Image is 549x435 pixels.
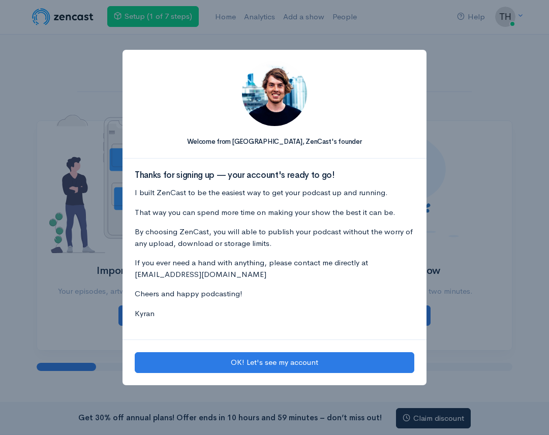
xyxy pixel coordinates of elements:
[135,257,414,280] p: If you ever need a hand with anything, please contact me directly at [EMAIL_ADDRESS][DOMAIN_NAME]
[135,171,414,180] h3: Thanks for signing up — your account's ready to go!
[135,207,414,219] p: That way you can spend more time on making your show the best it can be.
[135,288,414,300] p: Cheers and happy podcasting!
[135,187,414,199] p: I built ZenCast to be the easiest way to get your podcast up and running.
[135,138,414,145] h5: Welcome from [GEOGRAPHIC_DATA], ZenCast's founder
[135,352,414,373] button: OK! Let's see my account
[135,308,414,320] p: Kyran
[514,400,539,425] iframe: gist-messenger-bubble-iframe
[135,226,414,249] p: By choosing ZenCast, you will able to publish your podcast without the worry of any upload, downl...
